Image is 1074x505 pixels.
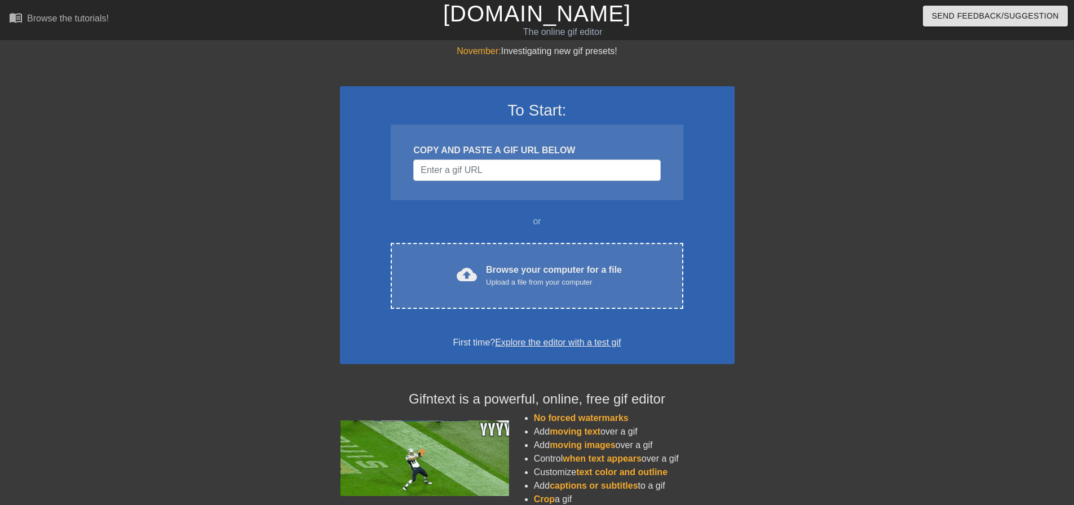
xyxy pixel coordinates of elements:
input: Username [413,160,660,181]
div: Upload a file from your computer [486,277,622,288]
span: No forced watermarks [534,413,629,423]
li: Add to a gif [534,479,735,493]
span: Send Feedback/Suggestion [932,9,1059,23]
div: The online gif editor [364,25,762,39]
span: moving text [550,427,600,436]
a: Browse the tutorials! [9,11,109,28]
h4: Gifntext is a powerful, online, free gif editor [340,391,735,407]
button: Send Feedback/Suggestion [923,6,1068,26]
div: Investigating new gif presets! [340,45,735,58]
span: cloud_upload [457,264,477,285]
div: COPY AND PASTE A GIF URL BELOW [413,144,660,157]
span: captions or subtitles [550,481,638,490]
li: Control over a gif [534,452,735,466]
a: [DOMAIN_NAME] [443,1,631,26]
li: Add over a gif [534,425,735,438]
span: text color and outline [576,467,668,477]
h3: To Start: [355,101,720,120]
div: Browse your computer for a file [486,263,622,288]
div: or [369,215,705,228]
div: First time? [355,336,720,349]
span: menu_book [9,11,23,24]
li: Customize [534,466,735,479]
span: Crop [534,494,555,504]
span: when text appears [563,454,642,463]
span: November: [457,46,501,56]
span: moving images [550,440,615,450]
div: Browse the tutorials! [27,14,109,23]
a: Explore the editor with a test gif [495,338,621,347]
img: football_small.gif [340,420,509,496]
li: Add over a gif [534,438,735,452]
